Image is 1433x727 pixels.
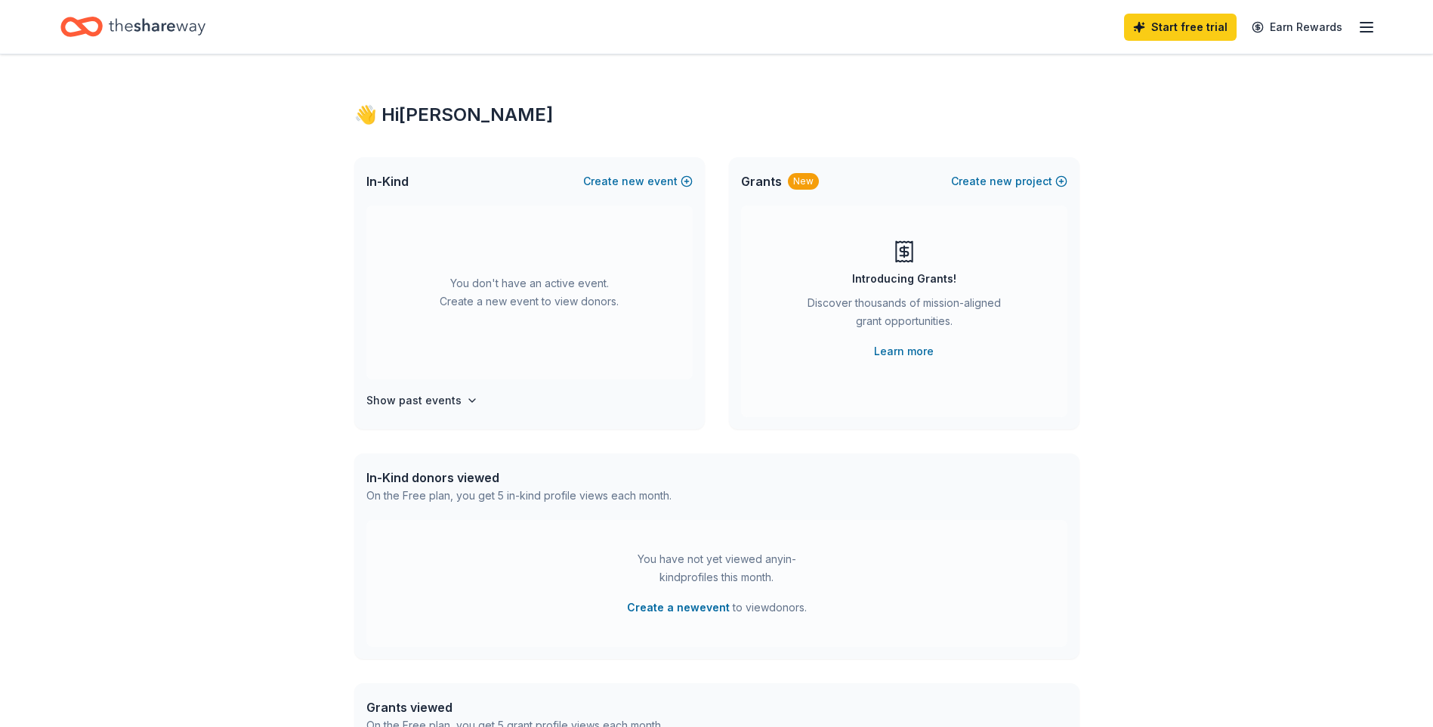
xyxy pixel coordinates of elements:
[788,173,819,190] div: New
[874,342,934,360] a: Learn more
[622,172,644,190] span: new
[583,172,693,190] button: Createnewevent
[990,172,1012,190] span: new
[366,487,672,505] div: On the Free plan, you get 5 in-kind profile views each month.
[801,294,1007,336] div: Discover thousands of mission-aligned grant opportunities.
[366,469,672,487] div: In-Kind donors viewed
[354,103,1079,127] div: 👋 Hi [PERSON_NAME]
[622,550,811,586] div: You have not yet viewed any in-kind profiles this month.
[852,270,956,288] div: Introducing Grants!
[366,698,663,716] div: Grants viewed
[741,172,782,190] span: Grants
[366,206,693,379] div: You don't have an active event. Create a new event to view donors.
[627,599,807,617] span: to view donors .
[366,391,478,410] button: Show past events
[951,172,1067,190] button: Createnewproject
[627,599,730,617] button: Create a newevent
[60,9,205,45] a: Home
[366,172,409,190] span: In-Kind
[1243,14,1351,41] a: Earn Rewards
[1124,14,1237,41] a: Start free trial
[366,391,462,410] h4: Show past events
